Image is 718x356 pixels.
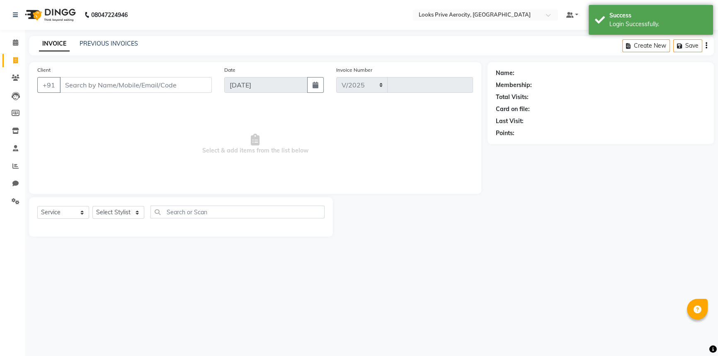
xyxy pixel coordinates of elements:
[496,93,529,102] div: Total Visits:
[21,3,78,27] img: logo
[91,3,128,27] b: 08047224946
[60,77,212,93] input: Search by Name/Mobile/Email/Code
[37,66,51,74] label: Client
[496,117,524,126] div: Last Visit:
[496,69,514,77] div: Name:
[37,103,473,186] span: Select & add items from the list below
[80,40,138,47] a: PREVIOUS INVOICES
[496,81,532,90] div: Membership:
[224,66,235,74] label: Date
[609,11,707,20] div: Success
[609,20,707,29] div: Login Successfully.
[336,66,372,74] label: Invoice Number
[496,129,514,138] div: Points:
[150,206,325,218] input: Search or Scan
[622,39,670,52] button: Create New
[39,36,70,51] a: INVOICE
[496,105,530,114] div: Card on file:
[37,77,61,93] button: +91
[673,39,702,52] button: Save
